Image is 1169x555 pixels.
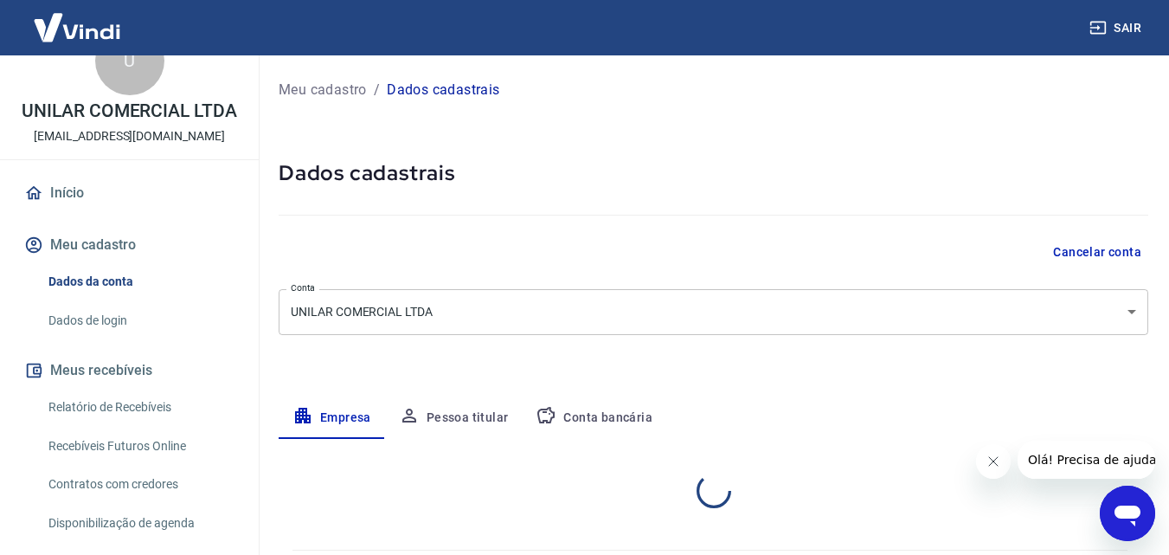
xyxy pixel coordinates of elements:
[95,26,164,95] div: U
[42,264,238,300] a: Dados da conta
[10,12,145,26] span: Olá! Precisa de ajuda?
[279,397,385,439] button: Empresa
[42,303,238,339] a: Dados de login
[34,127,225,145] p: [EMAIL_ADDRESS][DOMAIN_NAME]
[22,102,237,120] p: UNILAR COMERCIAL LTDA
[21,226,238,264] button: Meu cadastro
[374,80,380,100] p: /
[42,467,238,502] a: Contratos com credores
[42,429,238,464] a: Recebíveis Futuros Online
[42,390,238,425] a: Relatório de Recebíveis
[21,1,133,54] img: Vindi
[21,174,238,212] a: Início
[42,506,238,541] a: Disponibilização de agenda
[385,397,523,439] button: Pessoa titular
[279,289,1148,335] div: UNILAR COMERCIAL LTDA
[279,159,1148,187] h5: Dados cadastrais
[279,80,367,100] a: Meu cadastro
[976,444,1011,479] iframe: Fechar mensagem
[291,281,315,294] label: Conta
[1018,441,1155,479] iframe: Mensagem da empresa
[522,397,666,439] button: Conta bancária
[1100,486,1155,541] iframe: Botão para abrir a janela de mensagens
[21,352,238,390] button: Meus recebíveis
[1046,236,1148,268] button: Cancelar conta
[387,80,499,100] p: Dados cadastrais
[1086,12,1148,44] button: Sair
